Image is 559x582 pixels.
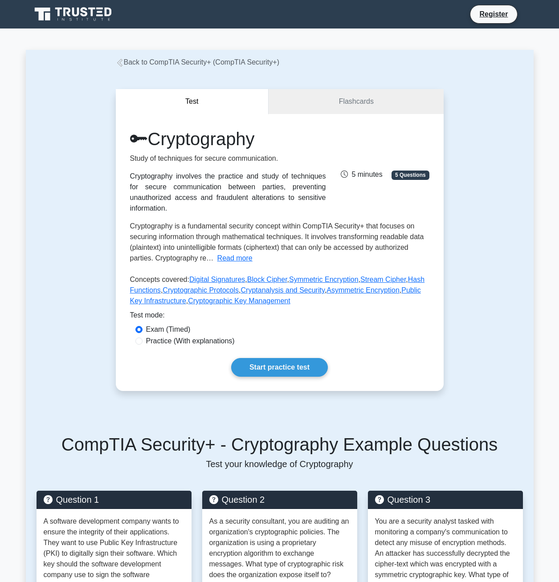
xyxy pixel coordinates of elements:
[130,153,326,164] p: Study of techniques for secure communication.
[326,286,400,294] a: Asymmetric Encryption
[189,276,245,283] a: Digital Signatures
[209,494,350,505] h5: Question 2
[146,324,191,335] label: Exam (Timed)
[44,494,184,505] h5: Question 1
[341,171,382,178] span: 5 minutes
[209,516,350,580] p: As a security consultant, you are auditing an organization's cryptographic policies. The organiza...
[289,276,359,283] a: Symmetric Encryption
[474,8,513,20] a: Register
[392,171,429,179] span: 5 Questions
[247,276,287,283] a: Block Cipher
[217,253,253,264] button: Read more
[130,222,424,262] span: Cryptography is a fundamental security concept within CompTIA Security+ that focuses on securing ...
[130,274,429,310] p: Concepts covered: , , , , , , , , ,
[146,336,235,346] label: Practice (With explanations)
[130,128,326,150] h1: Cryptography
[375,494,516,505] h5: Question 3
[37,459,523,469] p: Test your knowledge of Cryptography
[116,58,279,66] a: Back to CompTIA Security+ (CompTIA Security+)
[163,286,239,294] a: Cryptographic Protocols
[188,297,290,305] a: Cryptographic Key Management
[241,286,325,294] a: Cryptanalysis and Security
[116,89,269,114] button: Test
[231,358,328,377] a: Start practice test
[269,89,443,114] a: Flashcards
[130,171,326,214] div: Cryptography involves the practice and study of techniques for secure communication between parti...
[37,434,523,455] h5: CompTIA Security+ - Cryptography Example Questions
[130,310,429,324] div: Test mode:
[360,276,406,283] a: Stream Cipher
